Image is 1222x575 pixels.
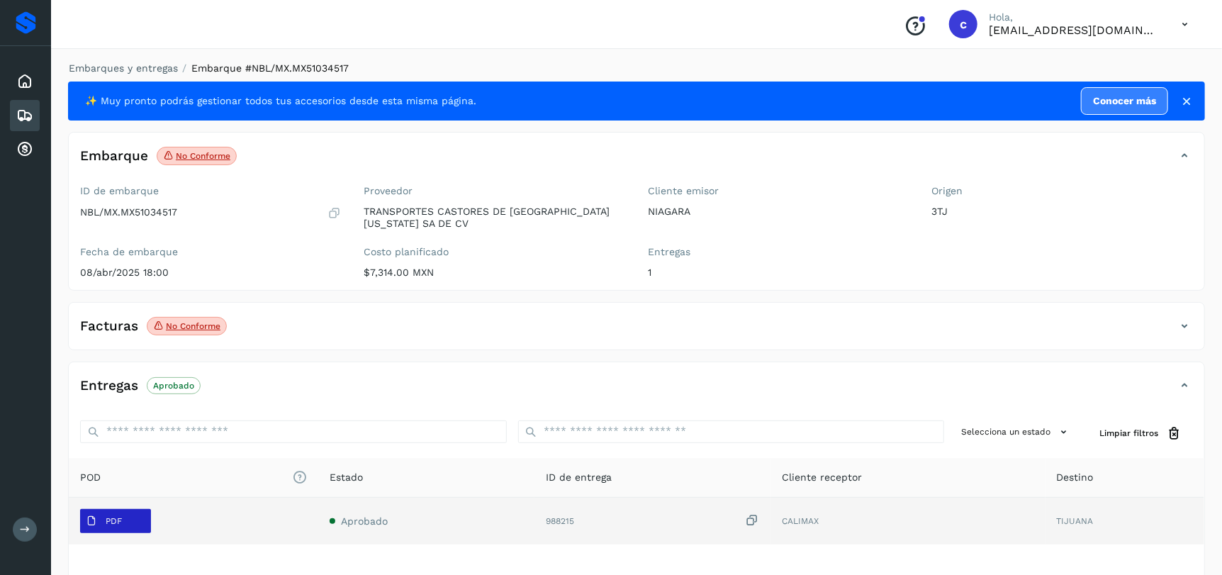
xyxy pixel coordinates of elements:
button: Selecciona un estado [955,420,1077,444]
p: NBL/MX.MX51034517 [80,206,177,218]
label: Fecha de embarque [80,246,342,258]
h4: Entregas [80,378,138,394]
p: No conforme [166,321,220,331]
label: Costo planificado [364,246,626,258]
button: PDF [80,509,151,533]
h4: Facturas [80,318,138,335]
label: ID de embarque [80,185,342,197]
p: TRANSPORTES CASTORES DE [GEOGRAPHIC_DATA][US_STATE] SA DE CV [364,206,626,230]
div: FacturasNo conforme [69,314,1204,350]
td: CALIMAX [771,498,1046,545]
div: Inicio [10,66,40,97]
p: 3TJ [932,206,1194,218]
p: 1 [648,267,909,279]
td: TIJUANA [1046,498,1204,545]
h4: Embarque [80,148,148,164]
span: Embarque #NBL/MX.MX51034517 [191,62,349,74]
p: PDF [106,516,122,526]
p: No conforme [176,151,230,161]
a: Embarques y entregas [69,62,178,74]
div: EmbarqueNo conforme [69,144,1204,179]
div: Cuentas por cobrar [10,134,40,165]
button: Limpiar filtros [1088,420,1193,447]
span: Cliente receptor [783,470,863,485]
span: Destino [1057,470,1094,485]
p: 08/abr/2025 18:00 [80,267,342,279]
nav: breadcrumb [68,61,1205,76]
div: EntregasAprobado [69,374,1204,409]
p: Hola, [989,11,1159,23]
span: Limpiar filtros [1099,427,1158,440]
span: ID de entrega [546,470,612,485]
div: 988215 [546,513,760,528]
span: Aprobado [341,515,388,527]
span: ✨ Muy pronto podrás gestionar todos tus accesorios desde esta misma página. [85,94,476,108]
p: cuentasespeciales8_met@castores.com.mx [989,23,1159,37]
label: Entregas [648,246,909,258]
span: Estado [330,470,363,485]
p: NIAGARA [648,206,909,218]
span: POD [80,470,307,485]
p: Aprobado [153,381,194,391]
p: $7,314.00 MXN [364,267,626,279]
div: Embarques [10,100,40,131]
a: Conocer más [1081,87,1168,115]
label: Proveedor [364,185,626,197]
label: Origen [932,185,1194,197]
label: Cliente emisor [648,185,909,197]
